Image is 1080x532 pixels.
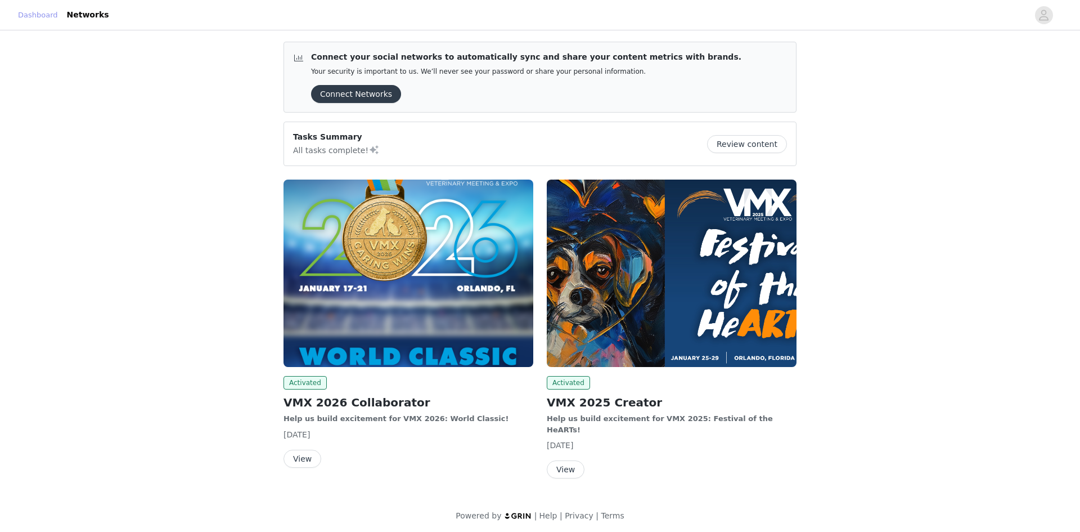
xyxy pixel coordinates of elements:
div: avatar [1038,6,1049,24]
h2: VMX 2025 Creator [547,394,796,411]
span: Activated [283,376,327,390]
span: [DATE] [547,441,573,450]
p: Your security is important to us. We’ll never see your password or share your personal information. [311,68,741,76]
span: | [534,511,537,520]
strong: Help us build excitement for VMX 2025: Festival of the HeARTs! [547,414,773,434]
p: Connect your social networks to automatically sync and share your content metrics with brands. [311,51,741,63]
a: Privacy [565,511,593,520]
span: [DATE] [283,430,310,439]
span: Activated [547,376,590,390]
button: Connect Networks [311,85,401,103]
img: logo [504,512,532,520]
button: View [283,450,321,468]
button: Review content [707,135,787,153]
span: Powered by [456,511,501,520]
span: | [596,511,598,520]
strong: Help us build excitement for VMX 2026: World Classic! [283,414,508,423]
a: Terms [601,511,624,520]
a: Dashboard [18,10,58,21]
a: View [547,466,584,474]
img: North American Veterinary Community (NAVC) [283,180,533,367]
button: View [547,461,584,479]
img: North American Veterinary Community (NAVC) [547,180,796,367]
p: All tasks complete! [293,143,380,157]
h2: VMX 2026 Collaborator [283,394,533,411]
a: View [283,455,321,463]
p: Tasks Summary [293,131,380,143]
a: Help [539,511,557,520]
span: | [560,511,562,520]
a: Networks [60,2,116,28]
